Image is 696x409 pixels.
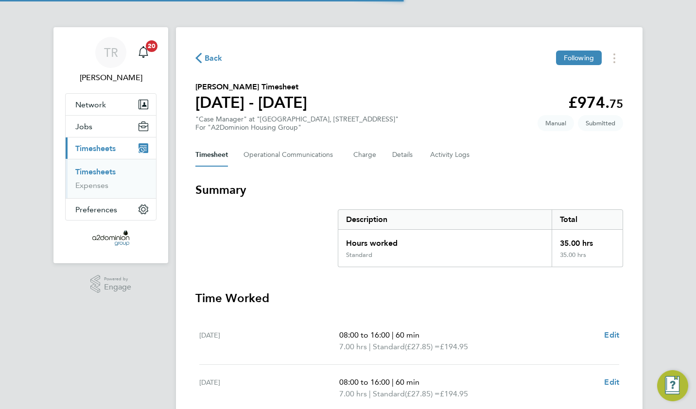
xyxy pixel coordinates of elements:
[369,342,371,351] span: |
[568,93,623,112] app-decimal: £974.
[75,181,108,190] a: Expenses
[195,93,307,112] h1: [DATE] - [DATE]
[556,51,602,65] button: Following
[339,342,367,351] span: 7.00 hrs
[657,370,688,401] button: Engage Resource Center
[373,341,405,353] span: Standard
[604,376,619,388] a: Edit
[346,251,372,259] div: Standard
[244,143,338,167] button: Operational Communications
[430,143,471,167] button: Activity Logs
[146,40,157,52] span: 20
[195,290,623,306] h3: Time Worked
[104,46,118,59] span: TR
[339,389,367,398] span: 7.00 hrs
[604,329,619,341] a: Edit
[440,389,468,398] span: £194.95
[392,330,394,340] span: |
[75,144,116,153] span: Timesheets
[564,53,594,62] span: Following
[65,230,157,246] a: Go to home page
[369,389,371,398] span: |
[609,97,623,111] span: 75
[604,377,619,387] span: Edit
[66,199,156,220] button: Preferences
[92,230,129,246] img: a2dominion-logo-retina.png
[552,210,623,229] div: Total
[66,94,156,115] button: Network
[66,116,156,137] button: Jobs
[604,330,619,340] span: Edit
[75,122,92,131] span: Jobs
[53,27,168,263] nav: Main navigation
[338,209,623,267] div: Summary
[199,329,339,353] div: [DATE]
[578,115,623,131] span: This timesheet is Submitted.
[440,342,468,351] span: £194.95
[338,230,552,251] div: Hours worked
[75,167,116,176] a: Timesheets
[195,115,399,132] div: "Case Manager" at "[GEOGRAPHIC_DATA], [STREET_ADDRESS]"
[396,377,419,387] span: 60 min
[552,251,623,267] div: 35.00 hrs
[339,377,390,387] span: 08:00 to 16:00
[195,52,223,64] button: Back
[195,182,623,198] h3: Summary
[538,115,574,131] span: This timesheet was manually created.
[396,330,419,340] span: 60 min
[392,143,415,167] button: Details
[373,388,405,400] span: Standard
[65,37,157,84] a: TR[PERSON_NAME]
[405,389,440,398] span: (£27.85) =
[195,81,307,93] h2: [PERSON_NAME] Timesheet
[75,100,106,109] span: Network
[392,377,394,387] span: |
[199,376,339,400] div: [DATE]
[65,72,157,84] span: Tanya Reddick
[606,51,623,66] button: Timesheets Menu
[405,342,440,351] span: (£27.85) =
[104,275,131,283] span: Powered by
[205,52,223,64] span: Back
[104,283,131,291] span: Engage
[339,330,390,340] span: 08:00 to 16:00
[338,210,552,229] div: Description
[75,205,117,214] span: Preferences
[66,159,156,198] div: Timesheets
[195,143,228,167] button: Timesheet
[552,230,623,251] div: 35.00 hrs
[195,123,399,132] div: For "A2Dominion Housing Group"
[134,37,153,68] a: 20
[353,143,377,167] button: Charge
[66,137,156,159] button: Timesheets
[90,275,132,293] a: Powered byEngage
